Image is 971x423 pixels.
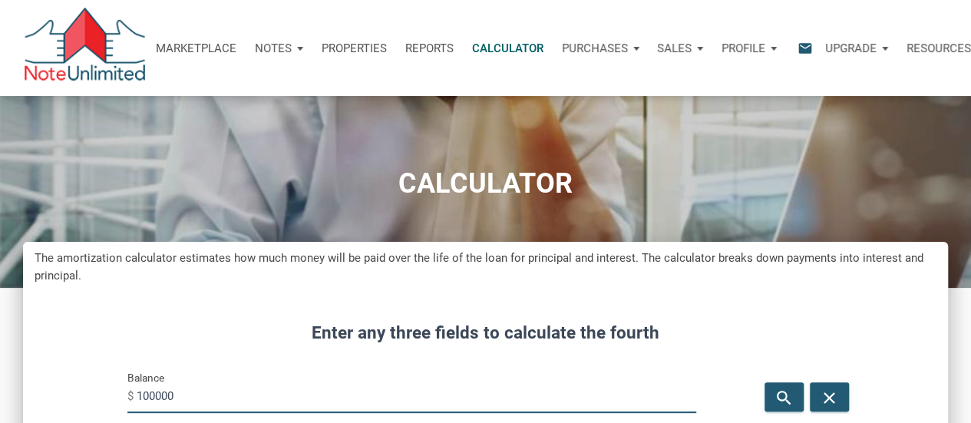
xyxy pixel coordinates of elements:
p: Reports [405,41,454,55]
h4: Enter any three fields to calculate the fourth [127,320,844,346]
p: Sales [657,41,692,55]
p: Calculator [472,41,543,55]
p: Marketplace [156,41,236,55]
h5: The amortization calculator estimates how much money will be paid over the life of the loan for p... [35,250,936,286]
p: Purchases [562,41,628,55]
button: Upgrade [816,25,897,71]
button: search [765,382,804,411]
button: Sales [648,25,712,71]
a: Calculator [463,25,553,71]
i: close [821,388,839,408]
label: Balance [127,368,164,387]
p: Resources [907,41,971,55]
span: $ [127,384,137,408]
p: Notes [255,41,292,55]
button: Purchases [553,25,649,71]
button: close [810,382,849,411]
h1: CALCULATOR [12,168,959,200]
img: NoteUnlimited [23,8,147,88]
button: Marketplace [147,25,246,71]
i: search [775,388,794,408]
i: email [796,39,814,57]
p: Properties [322,41,387,55]
button: email [786,25,816,71]
input: Balance [137,378,696,413]
button: Notes [246,25,312,71]
a: Properties [312,25,396,71]
button: Profile [712,25,786,71]
button: Reports [396,25,463,71]
p: Upgrade [825,41,877,55]
p: Profile [722,41,765,55]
